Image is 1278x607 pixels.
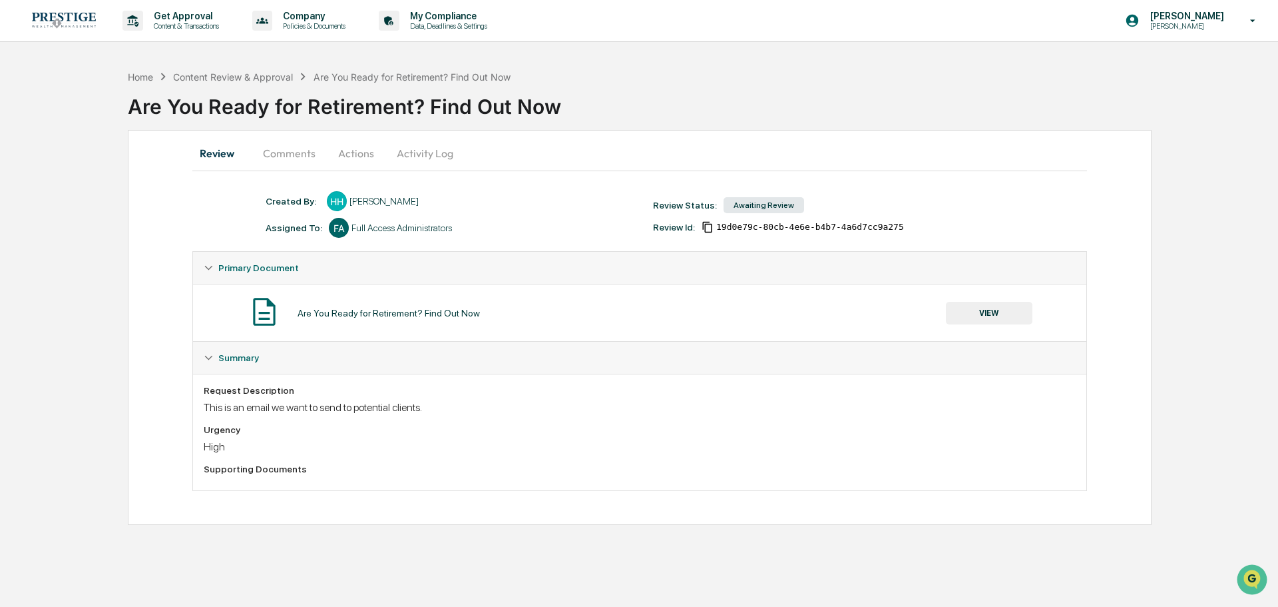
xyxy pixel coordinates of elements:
div: Summary [193,342,1086,374]
button: Start new chat [226,106,242,122]
div: Start new chat [45,102,218,115]
button: Actions [326,137,386,169]
div: 🔎 [13,195,24,205]
div: We're available if you need us! [45,115,168,126]
span: Summary [218,352,259,363]
div: 🗄️ [97,169,107,180]
iframe: Open customer support [1235,563,1271,599]
p: Content & Transactions [143,21,226,31]
p: [PERSON_NAME] [1140,11,1231,21]
a: 🔎Data Lookup [8,188,89,212]
p: [PERSON_NAME] [1140,21,1231,31]
span: Data Lookup [27,193,84,207]
div: Assigned To: [266,223,322,233]
div: Urgency [204,424,1076,435]
button: Activity Log [386,137,464,169]
input: Clear [35,61,220,75]
button: Comments [252,137,326,169]
span: Primary Document [218,263,299,273]
div: Primary Document [193,284,1086,341]
div: Awaiting Review [724,197,804,213]
div: Are You Ready for Retirement? Find Out Now [314,71,511,83]
p: Policies & Documents [272,21,352,31]
div: Review Status: [653,200,717,211]
div: High [204,440,1076,453]
div: Created By: ‎ ‎ [266,196,320,207]
div: This is an email we want to send to potential clients. [204,401,1076,414]
div: Primary Document [193,252,1086,284]
div: Summary [193,374,1086,490]
p: Company [272,11,352,21]
img: Document Icon [248,295,281,328]
button: VIEW [946,302,1032,324]
div: 🖐️ [13,169,24,180]
p: How can we help? [13,28,242,49]
img: 1746055101610-c473b297-6a78-478c-a979-82029cc54cd1 [13,102,37,126]
span: 19d0e79c-80cb-4e6e-b4b7-4a6d7cc9a275 [716,222,904,233]
p: My Compliance [399,11,494,21]
div: Are You Ready for Retirement? Find Out Now [298,308,480,318]
span: Preclearance [27,168,86,181]
div: HH [327,191,347,211]
div: [PERSON_NAME] [349,196,419,207]
p: Get Approval [143,11,226,21]
div: Supporting Documents [204,464,1076,474]
img: logo [32,13,96,28]
a: 🗄️Attestations [91,163,170,187]
div: Request Description [204,385,1076,396]
span: Attestations [110,168,165,181]
p: Data, Deadlines & Settings [399,21,494,31]
div: Full Access Administrators [351,223,452,233]
div: secondary tabs example [192,137,1087,169]
div: Review Id: [653,222,695,233]
div: Are You Ready for Retirement? Find Out Now [128,84,1278,119]
span: Copy Id [702,221,714,233]
button: Review [192,137,252,169]
a: Powered byPylon [94,225,161,236]
div: Home [128,71,153,83]
div: FA [329,218,349,238]
a: 🖐️Preclearance [8,163,91,187]
div: Content Review & Approval [173,71,293,83]
span: Pylon [132,226,161,236]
